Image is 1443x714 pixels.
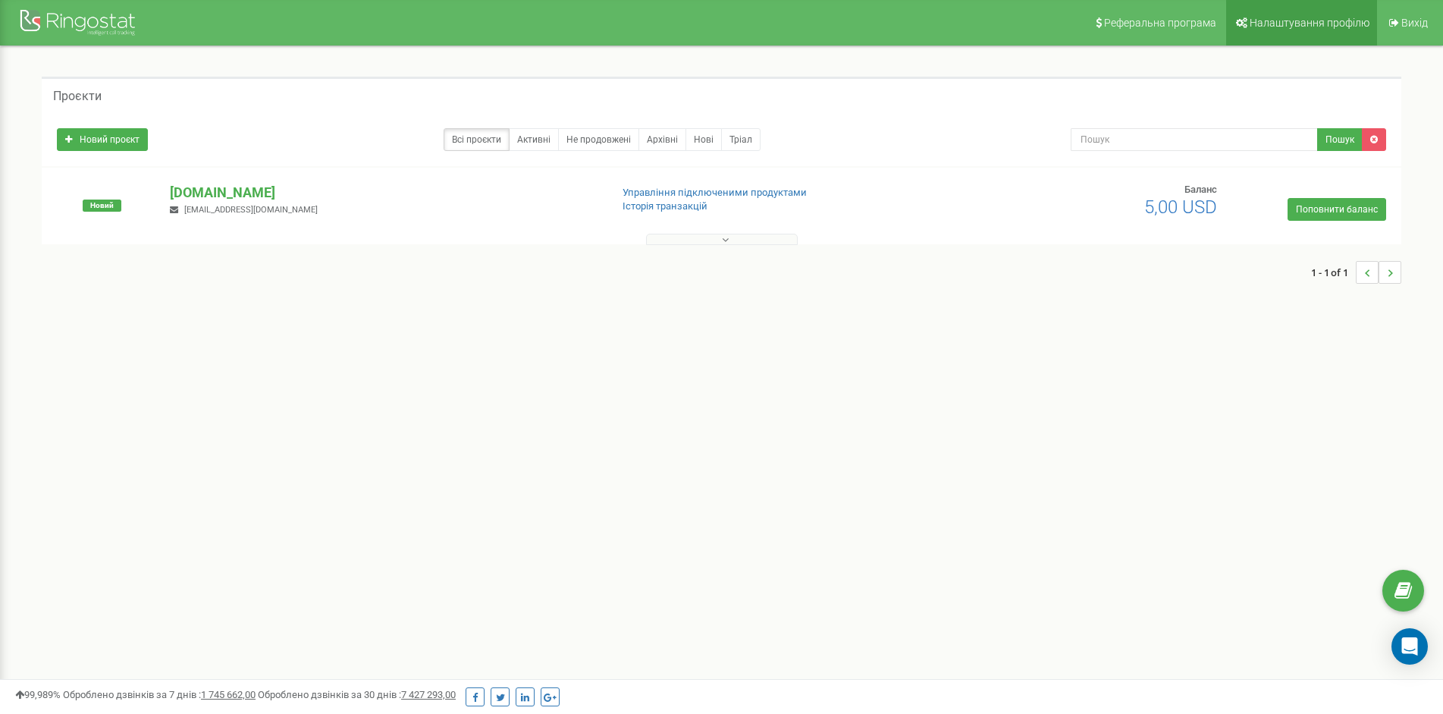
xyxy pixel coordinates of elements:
[1184,184,1217,195] span: Баланс
[53,90,102,103] h5: Проєкти
[170,183,598,203] p: [DOMAIN_NAME]
[685,128,722,151] a: Нові
[558,128,639,151] a: Не продовжені
[721,128,761,151] a: Тріал
[15,689,61,700] span: 99,989%
[1401,17,1428,29] span: Вихід
[1317,128,1363,151] button: Пошук
[1144,197,1217,218] span: 5,00 USD
[1250,17,1369,29] span: Налаштування профілю
[57,128,148,151] a: Новий проєкт
[401,689,456,700] u: 7 427 293,00
[638,128,686,151] a: Архівні
[623,187,807,198] a: Управління підключеними продуктами
[201,689,256,700] u: 1 745 662,00
[1311,246,1401,299] nav: ...
[83,200,121,212] span: Новий
[1311,261,1356,284] span: 1 - 1 of 1
[1104,17,1216,29] span: Реферальна програма
[623,200,707,212] a: Історія транзакцій
[509,128,559,151] a: Активні
[63,689,256,700] span: Оброблено дзвінків за 7 днів :
[184,205,318,215] span: [EMAIL_ADDRESS][DOMAIN_NAME]
[258,689,456,700] span: Оброблено дзвінків за 30 днів :
[1071,128,1318,151] input: Пошук
[1391,628,1428,665] div: Open Intercom Messenger
[444,128,510,151] a: Всі проєкти
[1288,198,1386,221] a: Поповнити баланс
